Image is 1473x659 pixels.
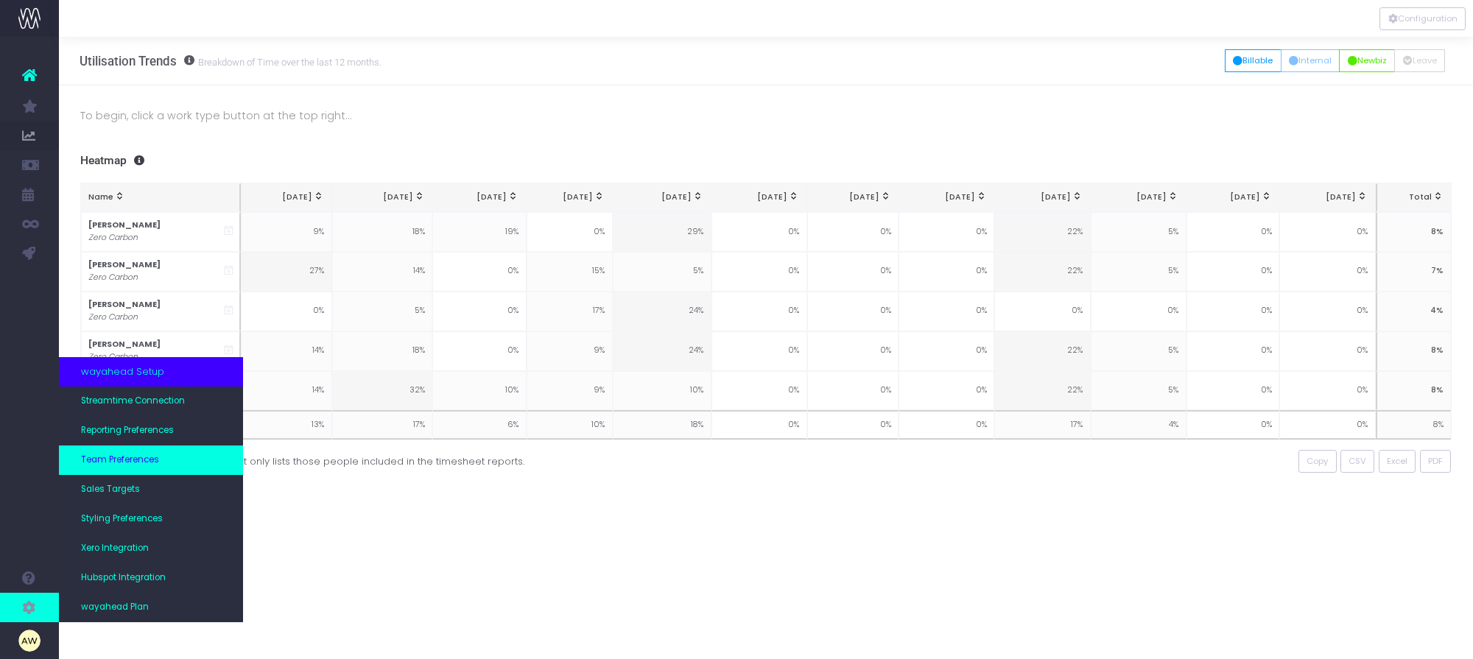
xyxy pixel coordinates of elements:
[1376,212,1452,252] td: 8%
[1187,252,1280,292] td: 0%
[899,331,994,371] td: 0%
[899,410,994,440] td: 0%
[432,292,527,331] td: 0%
[994,252,1090,292] td: 22%
[332,371,432,411] td: 32%
[527,410,613,440] td: 10%
[1287,191,1368,203] div: [DATE]
[994,371,1090,411] td: 22%
[613,252,711,292] td: 5%
[527,212,613,252] td: 0%
[711,183,807,212] th: Sep 25: activate to sort column ascending
[1379,7,1466,30] button: Configuration
[527,292,613,331] td: 17%
[613,371,711,411] td: 10%
[1376,183,1452,212] th: Total: activate to sort column ascending
[432,252,527,292] td: 0%
[81,364,164,379] span: wayahead Setup
[88,351,138,363] i: Zero Carbon
[907,191,987,203] div: [DATE]
[899,183,994,212] th: Nov 25: activate to sort column ascending
[711,292,807,331] td: 0%
[1279,371,1375,411] td: 0%
[1428,455,1443,468] span: PDF
[432,410,527,440] td: 6%
[1340,450,1375,473] button: CSV
[88,219,161,230] strong: [PERSON_NAME]
[807,410,899,440] td: 0%
[1376,331,1452,371] td: 8%
[241,371,332,411] td: 14%
[432,183,527,212] th: Jun 25: activate to sort column ascending
[535,191,605,203] div: [DATE]
[815,191,891,203] div: [DATE]
[807,292,899,331] td: 0%
[1195,191,1272,203] div: [DATE]
[807,371,899,411] td: 0%
[711,212,807,252] td: 0%
[711,371,807,411] td: 0%
[1225,49,1282,72] button: Billable
[807,212,899,252] td: 0%
[1002,191,1083,203] div: [DATE]
[241,183,332,212] th: Apr 25: activate to sort column ascending
[81,454,159,467] span: Team Preferences
[1187,292,1280,331] td: 0%
[88,232,138,244] i: Zero Carbon
[241,252,332,292] td: 27%
[1379,7,1466,30] div: Vertical button group
[88,311,138,323] i: Zero Carbon
[80,54,382,68] h3: Utilisation Trends
[711,410,807,440] td: 0%
[899,252,994,292] td: 0%
[613,292,711,331] td: 24%
[807,252,899,292] td: 0%
[1281,49,1340,72] button: Internal
[1091,252,1187,292] td: 5%
[332,331,432,371] td: 18%
[440,191,518,203] div: [DATE]
[1420,450,1452,473] button: PDF
[59,416,243,445] a: Reporting Preferences
[249,191,325,203] div: [DATE]
[88,299,161,310] strong: [PERSON_NAME]
[1091,183,1187,212] th: Jan 26: activate to sort column ascending
[1394,49,1445,72] button: Leave
[1279,331,1375,371] td: 0%
[994,212,1090,252] td: 22%
[88,191,232,203] div: Name
[1098,191,1178,203] div: [DATE]
[994,410,1090,440] td: 17%
[1091,331,1187,371] td: 5%
[332,410,432,440] td: 17%
[88,339,161,350] strong: [PERSON_NAME]
[1376,410,1452,440] td: 8%
[59,475,243,504] a: Sales Targets
[241,410,332,440] td: 13%
[899,292,994,331] td: 0%
[59,504,243,534] a: Styling Preferences
[332,292,432,331] td: 5%
[613,212,711,252] td: 29%
[81,571,166,585] span: Hubspot Integration
[80,107,1452,124] p: To begin, click a work type button at the top right...
[81,424,174,437] span: Reporting Preferences
[18,630,41,652] img: images/default_profile_image.png
[80,450,755,468] div: 5 staff members found. The report only lists those people included in the timesheet reports.
[59,387,243,416] a: Streamtime Connection
[1279,183,1375,212] th: Mar 26: activate to sort column ascending
[527,371,613,411] td: 9%
[81,183,241,212] th: Name: activate to sort column ascending
[711,331,807,371] td: 0%
[332,183,432,212] th: May 25: activate to sort column ascending
[1187,212,1280,252] td: 0%
[1187,183,1280,212] th: Feb 26: activate to sort column ascending
[59,445,243,475] a: Team Preferences
[194,54,382,68] small: Breakdown of Time over the last 12 months.
[1091,371,1187,411] td: 5%
[711,252,807,292] td: 0%
[241,292,332,331] td: 0%
[1091,212,1187,252] td: 5%
[899,212,994,252] td: 0%
[720,191,800,203] div: [DATE]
